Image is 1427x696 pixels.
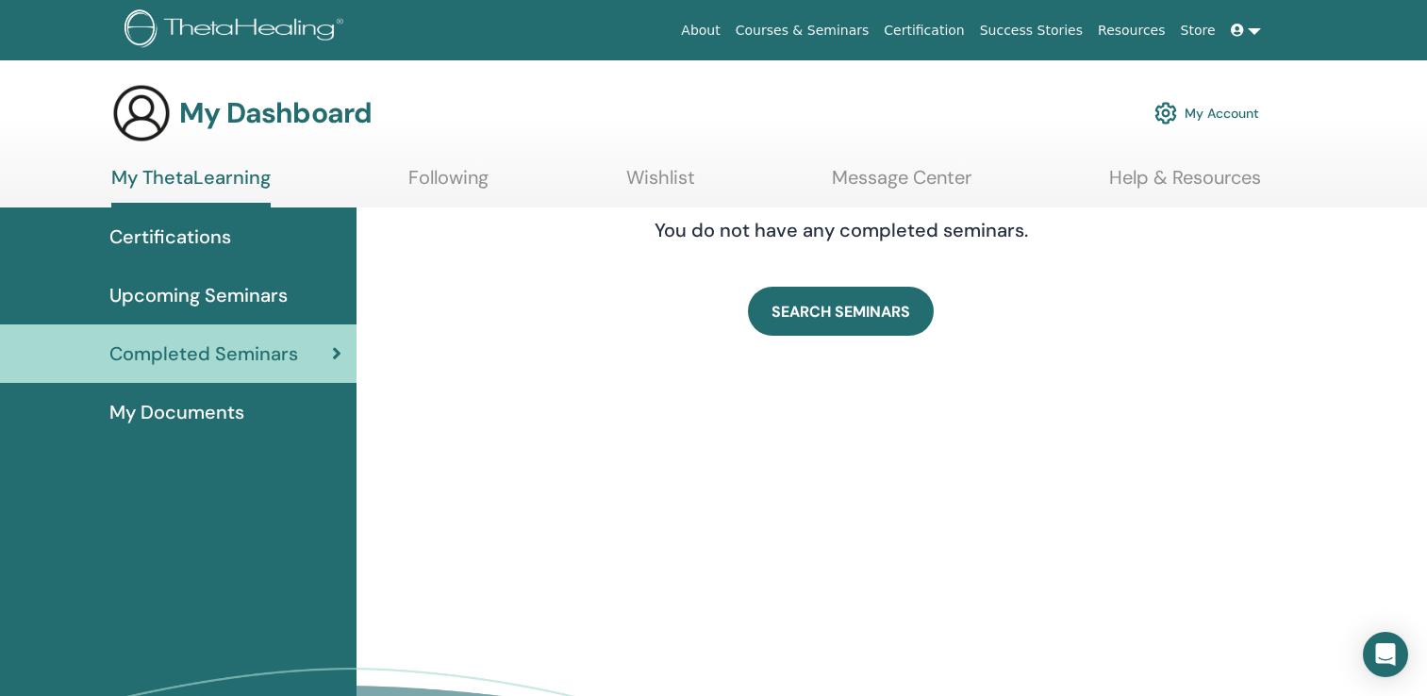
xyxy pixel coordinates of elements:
img: cog.svg [1154,97,1177,129]
a: My Account [1154,92,1259,134]
h3: My Dashboard [179,96,372,130]
a: Message Center [832,166,971,203]
img: logo.png [124,9,350,52]
a: Store [1173,13,1223,48]
a: Help & Resources [1109,166,1261,203]
span: Upcoming Seminars [109,281,288,309]
span: Certifications [109,223,231,251]
a: Certification [876,13,971,48]
a: Wishlist [626,166,695,203]
a: SEARCH SEMINARS [748,287,934,336]
a: Courses & Seminars [728,13,877,48]
div: Open Intercom Messenger [1363,632,1408,677]
a: Resources [1090,13,1173,48]
span: Completed Seminars [109,340,298,368]
a: Following [408,166,489,203]
span: My Documents [109,398,244,426]
a: Success Stories [972,13,1090,48]
a: My ThetaLearning [111,166,271,207]
img: generic-user-icon.jpg [111,83,172,143]
a: About [673,13,727,48]
h4: You do not have any completed seminars. [544,219,1138,241]
span: SEARCH SEMINARS [772,302,910,322]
